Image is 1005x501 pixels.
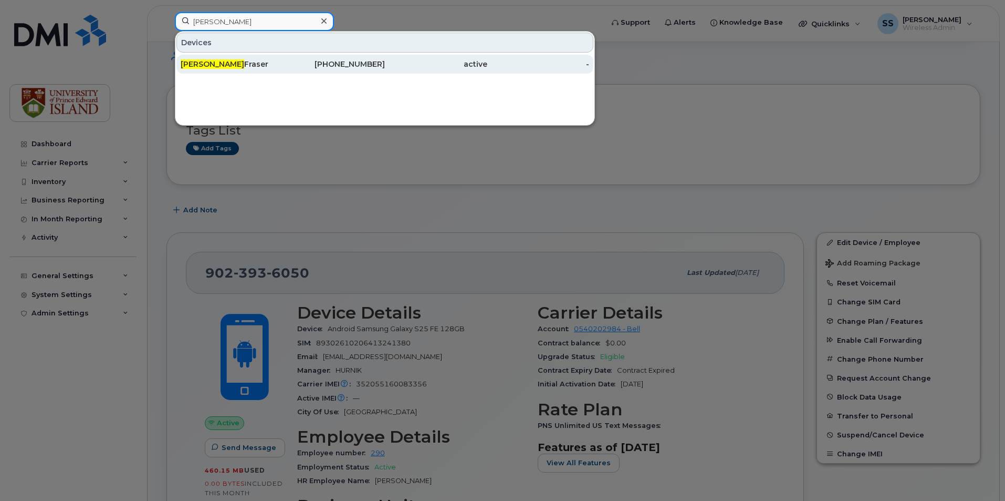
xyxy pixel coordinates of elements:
a: [PERSON_NAME]Fraser[PHONE_NUMBER]active- [176,55,593,74]
div: [PHONE_NUMBER] [283,59,385,69]
div: Devices [176,33,593,53]
span: [PERSON_NAME] [181,59,244,69]
div: active [385,59,487,69]
input: Find something... [175,12,334,31]
div: Fraser [181,59,283,69]
div: - [487,59,590,69]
